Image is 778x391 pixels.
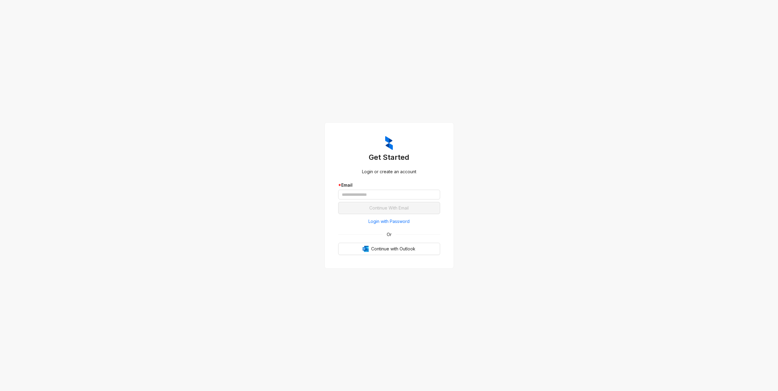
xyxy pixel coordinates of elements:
span: Login with Password [368,218,410,225]
h3: Get Started [338,152,440,162]
button: Login with Password [338,217,440,226]
img: ZumaIcon [385,136,393,150]
button: Continue With Email [338,202,440,214]
button: OutlookContinue with Outlook [338,243,440,255]
span: Or [382,231,396,238]
img: Outlook [363,246,369,252]
div: Email [338,182,440,188]
div: Login or create an account [338,168,440,175]
span: Continue with Outlook [371,246,415,252]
